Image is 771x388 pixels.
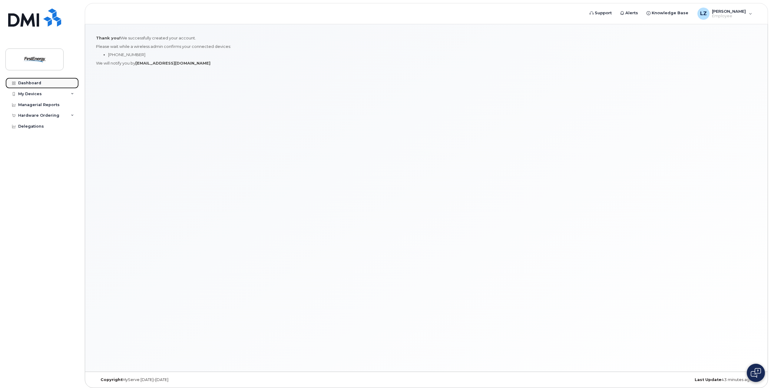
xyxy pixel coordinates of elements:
p: Please wait while a wireless admin confirms your connected devices: [96,44,757,49]
p: We successfully created your account. [96,35,757,41]
div: MyServe [DATE]–[DATE] [96,377,316,382]
strong: Thank you! [96,35,121,40]
div: 43 minutes ago [537,377,757,382]
li: [PHONE_NUMBER] [108,52,757,58]
strong: [EMAIL_ADDRESS][DOMAIN_NAME] [135,61,210,65]
strong: Copyright [101,377,122,382]
p: We will notify you by [96,60,757,66]
img: Open chat [751,368,761,378]
strong: Last Update [695,377,721,382]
